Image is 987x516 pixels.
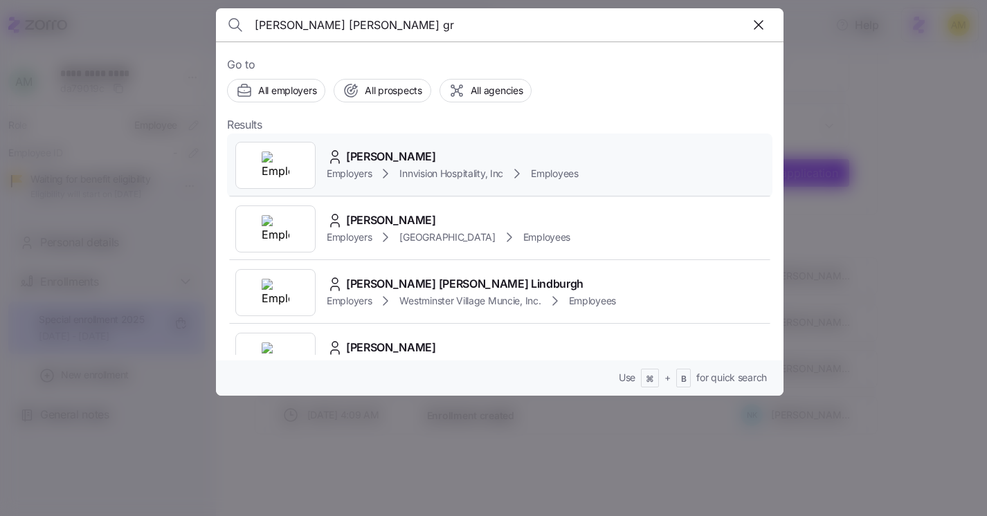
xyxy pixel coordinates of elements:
[327,167,372,181] span: Employers
[646,374,654,385] span: ⌘
[399,294,541,308] span: Westminster Village Muncie, Inc.
[227,56,772,73] span: Go to
[523,230,570,244] span: Employees
[619,371,635,385] span: Use
[334,79,431,102] button: All prospects
[262,215,289,243] img: Employer logo
[258,84,316,98] span: All employers
[399,230,495,244] span: [GEOGRAPHIC_DATA]
[365,84,422,98] span: All prospects
[327,230,372,244] span: Employers
[327,294,372,308] span: Employers
[440,79,532,102] button: All agencies
[262,342,289,370] img: Employer logo
[346,212,436,229] span: [PERSON_NAME]
[227,79,325,102] button: All employers
[569,294,616,308] span: Employees
[696,371,767,385] span: for quick search
[262,279,289,306] img: Employer logo
[262,151,289,179] img: Employer logo
[346,148,436,165] span: [PERSON_NAME]
[227,116,262,133] span: Results
[346,339,436,356] span: [PERSON_NAME]
[399,167,503,181] span: Innvision Hospitality, Inc
[681,374,687,385] span: B
[346,275,583,293] span: [PERSON_NAME] [PERSON_NAME] Lindburgh
[471,84,523,98] span: All agencies
[664,371,671,385] span: +
[531,167,578,181] span: Employees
